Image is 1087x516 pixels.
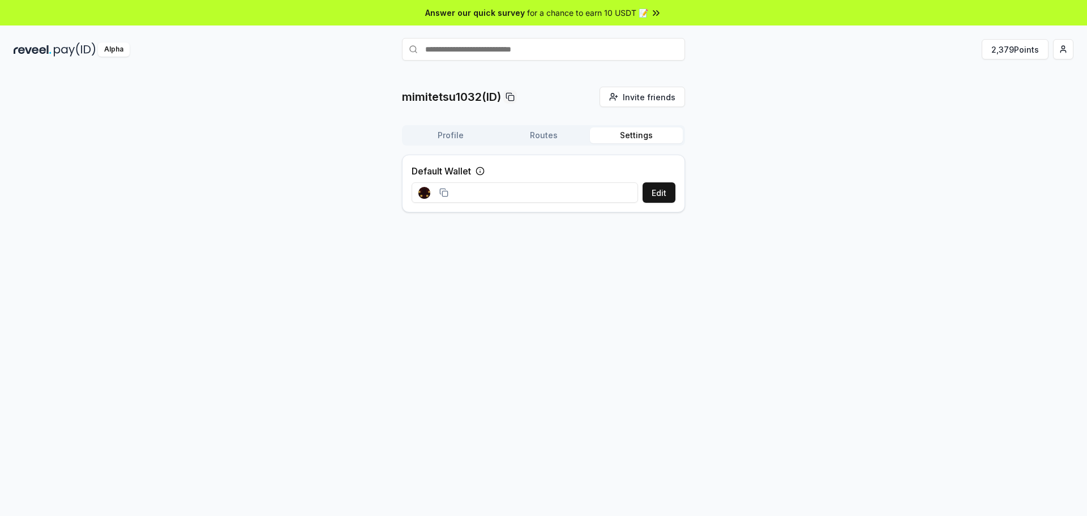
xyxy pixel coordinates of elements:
button: Profile [404,127,497,143]
span: Answer our quick survey [425,7,525,19]
button: 2,379Points [982,39,1049,59]
button: Invite friends [600,87,685,107]
label: Default Wallet [412,164,471,178]
span: for a chance to earn 10 USDT 📝 [527,7,648,19]
img: reveel_dark [14,42,52,57]
div: Alpha [98,42,130,57]
button: Routes [497,127,590,143]
button: Edit [643,182,675,203]
img: pay_id [54,42,96,57]
span: Invite friends [623,91,675,103]
button: Settings [590,127,683,143]
p: mimitetsu1032(ID) [402,89,501,105]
